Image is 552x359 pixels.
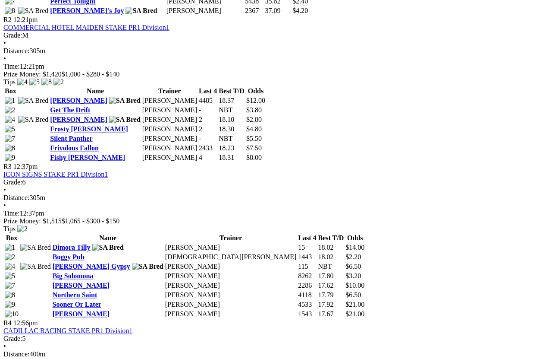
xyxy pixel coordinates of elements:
[218,87,245,95] th: Best T/D
[165,300,297,309] td: [PERSON_NAME]
[17,78,28,86] img: 4
[29,78,40,86] img: 5
[17,225,28,233] img: 2
[41,78,52,86] img: 8
[3,47,549,55] div: 305m
[218,153,245,162] td: 18.31
[3,335,22,342] span: Grade:
[20,244,51,251] img: SA Bred
[5,154,15,162] img: 9
[298,234,317,242] th: Last 4
[53,301,101,308] a: Sooner Or Later
[246,87,266,95] th: Odds
[3,32,22,39] span: Grade:
[165,291,297,299] td: [PERSON_NAME]
[165,281,297,290] td: [PERSON_NAME]
[5,106,15,114] img: 2
[18,7,49,15] img: SA Bred
[3,194,29,201] span: Distance:
[198,115,217,124] td: 2
[165,262,297,271] td: [PERSON_NAME]
[3,163,12,170] span: R3
[53,244,91,251] a: Dimora Tilly
[317,310,344,318] td: 17.67
[246,144,262,152] span: $7.50
[3,178,549,186] div: 6
[345,253,361,261] span: $2.20
[5,253,15,261] img: 2
[218,115,245,124] td: 18.10
[3,335,549,343] div: 5
[142,125,198,133] td: [PERSON_NAME]
[5,263,15,270] img: 4
[53,282,110,289] a: [PERSON_NAME]
[5,135,15,143] img: 7
[142,144,198,152] td: [PERSON_NAME]
[317,300,344,309] td: 17.92
[50,144,98,152] a: Frivolous Fallon
[50,116,107,123] a: [PERSON_NAME]
[3,350,549,358] div: 400m
[345,272,361,280] span: $3.20
[317,291,344,299] td: 17.79
[53,78,64,86] img: 2
[5,97,15,105] img: 1
[298,253,317,261] td: 1443
[5,7,15,15] img: 8
[298,300,317,309] td: 4533
[142,134,198,143] td: [PERSON_NAME]
[50,87,141,95] th: Name
[198,153,217,162] td: 4
[13,163,38,170] span: 12:37pm
[3,217,549,225] div: Prize Money: $1,515
[317,253,344,261] td: 18.02
[345,263,361,270] span: $6.50
[298,291,317,299] td: 4118
[165,310,297,318] td: [PERSON_NAME]
[50,125,128,133] a: Frosty [PERSON_NAME]
[198,96,217,105] td: 4485
[3,16,12,23] span: R2
[5,291,15,299] img: 8
[5,125,15,133] img: 5
[165,272,297,280] td: [PERSON_NAME]
[3,319,12,327] span: R4
[53,310,110,318] a: [PERSON_NAME]
[198,134,217,143] td: -
[246,125,262,133] span: $4.80
[109,116,141,124] img: SA Bred
[298,310,317,318] td: 1543
[292,7,308,14] span: $4.20
[125,7,157,15] img: SA Bred
[3,350,29,358] span: Distance:
[345,301,364,308] span: $21.00
[298,262,317,271] td: 115
[246,106,262,114] span: $3.80
[317,234,344,242] th: Best T/D
[345,244,364,251] span: $14.00
[53,253,85,261] a: Boggy Pub
[165,243,297,252] td: [PERSON_NAME]
[132,263,163,270] img: SA Bred
[165,234,297,242] th: Trainer
[3,343,6,350] span: •
[5,282,15,289] img: 7
[246,97,265,104] span: $12.00
[109,97,141,105] img: SA Bred
[218,106,245,114] td: NBT
[218,134,245,143] td: NBT
[198,106,217,114] td: -
[298,281,317,290] td: 2286
[245,6,263,15] td: 2367
[5,244,15,251] img: 1
[6,234,18,241] span: Box
[345,291,361,299] span: $6.50
[3,171,108,178] a: ICON SIGNS STAKE PR1 Division1
[3,178,22,186] span: Grade:
[345,234,365,242] th: Odds
[218,144,245,152] td: 18.23
[92,244,124,251] img: SA Bred
[298,272,317,280] td: 8262
[317,272,344,280] td: 17.80
[345,310,364,318] span: $21.00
